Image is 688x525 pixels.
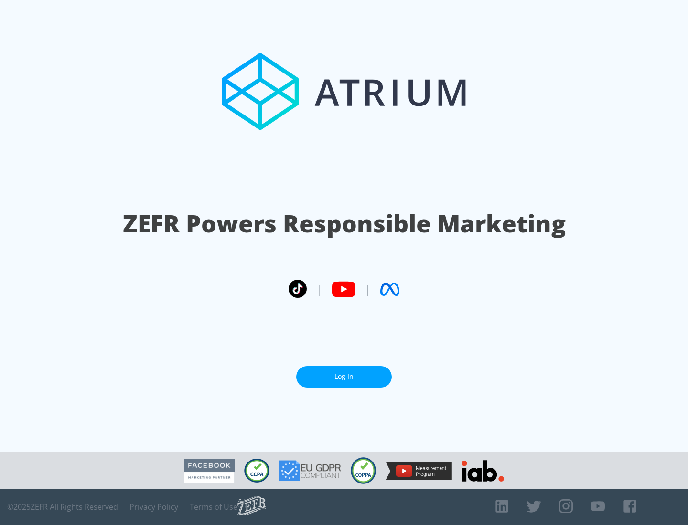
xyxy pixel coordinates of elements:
a: Terms of Use [190,502,237,512]
img: GDPR Compliant [279,460,341,481]
img: COPPA Compliant [351,457,376,484]
span: | [316,282,322,296]
img: CCPA Compliant [244,459,269,483]
span: © 2025 ZEFR All Rights Reserved [7,502,118,512]
img: IAB [462,460,504,482]
span: | [365,282,371,296]
a: Log In [296,366,392,388]
img: Facebook Marketing Partner [184,459,235,483]
a: Privacy Policy [129,502,178,512]
img: YouTube Measurement Program [386,462,452,480]
h1: ZEFR Powers Responsible Marketing [123,207,566,240]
